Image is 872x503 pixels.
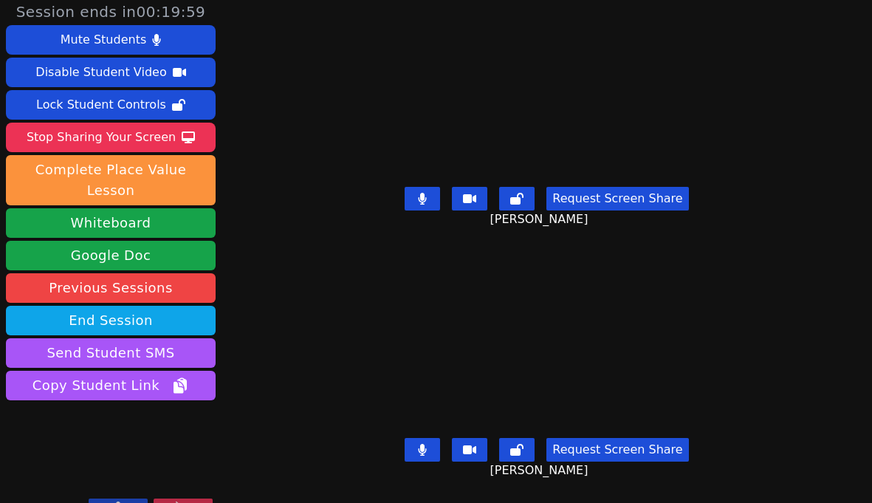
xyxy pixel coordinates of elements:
[137,3,206,21] time: 00:19:59
[6,241,216,270] a: Google Doc
[27,126,176,149] div: Stop Sharing Your Screen
[6,58,216,87] button: Disable Student Video
[6,123,216,152] button: Stop Sharing Your Screen
[6,273,216,303] a: Previous Sessions
[32,375,189,396] span: Copy Student Link
[6,306,216,335] button: End Session
[6,371,216,400] button: Copy Student Link
[6,90,216,120] button: Lock Student Controls
[6,208,216,238] button: Whiteboard
[490,462,591,479] span: [PERSON_NAME]
[61,28,146,52] div: Mute Students
[16,1,206,22] span: Session ends in
[6,338,216,368] button: Send Student SMS
[546,187,688,211] button: Request Screen Share
[35,61,166,84] div: Disable Student Video
[36,93,166,117] div: Lock Student Controls
[6,25,216,55] button: Mute Students
[490,211,591,228] span: [PERSON_NAME]
[6,155,216,205] button: Complete Place Value Lesson
[546,438,688,462] button: Request Screen Share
